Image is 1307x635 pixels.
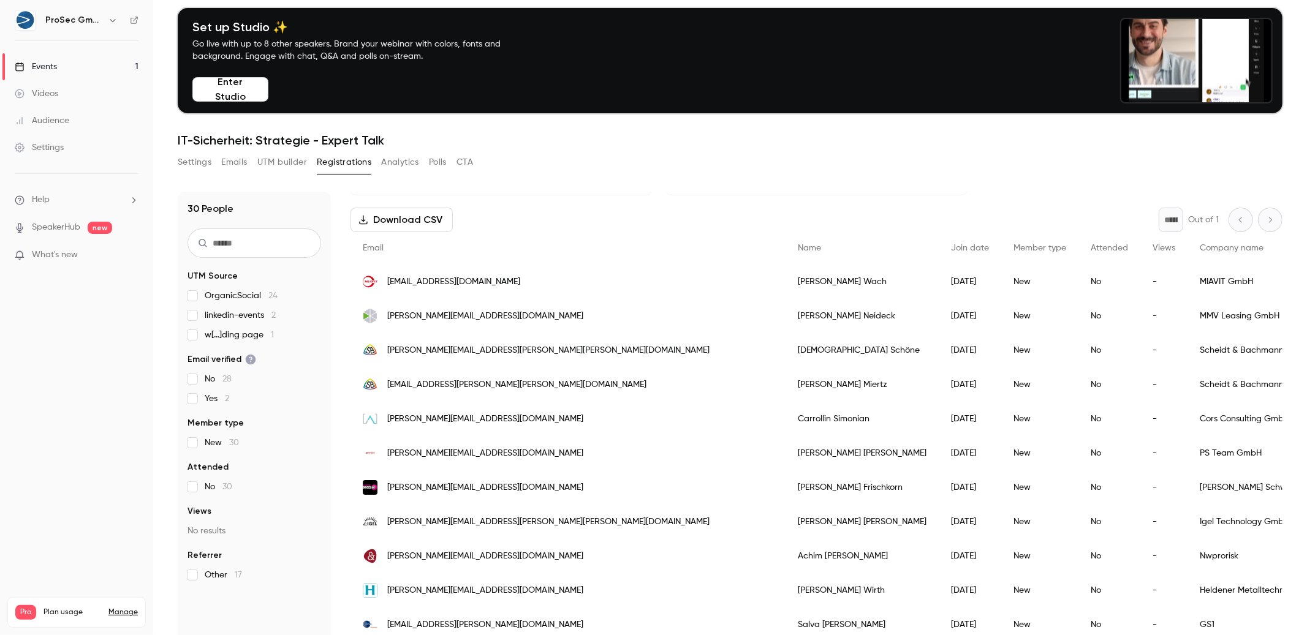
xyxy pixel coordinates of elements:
span: Referrer [188,549,222,562]
span: [PERSON_NAME][EMAIL_ADDRESS][DOMAIN_NAME] [387,447,583,460]
span: Attended [188,461,229,473]
span: Company name [1200,244,1263,252]
div: [DATE] [939,573,1001,607]
p: Out of 1 [1188,214,1219,226]
button: Enter Studio [192,77,268,102]
div: [PERSON_NAME] Neideck [786,299,939,333]
span: Pro [15,605,36,620]
div: New [1001,539,1078,573]
div: No [1078,470,1140,505]
div: [DATE] [939,539,1001,573]
div: - [1140,573,1188,607]
button: Emails [221,152,247,172]
button: Analytics [381,152,419,172]
div: New [1001,505,1078,539]
span: [EMAIL_ADDRESS][PERSON_NAME][DOMAIN_NAME] [387,618,583,631]
img: igel.com [363,514,377,529]
button: Registrations [317,152,371,172]
div: - [1140,539,1188,573]
div: [DATE] [939,436,1001,470]
section: facet-groups [188,270,321,581]
div: [PERSON_NAME] Wach [786,265,939,299]
span: [EMAIL_ADDRESS][PERSON_NAME][PERSON_NAME][DOMAIN_NAME] [387,378,646,391]
a: SpeakerHub [32,221,80,234]
div: [PERSON_NAME] [PERSON_NAME] [786,436,939,470]
div: Events [15,61,57,73]
img: ps-team.de [363,446,377,460]
a: Manage [108,607,138,617]
span: 28 [222,375,232,383]
span: Attended [1091,244,1128,252]
span: [PERSON_NAME][EMAIL_ADDRESS][DOMAIN_NAME] [387,550,583,563]
span: 2 [225,394,229,403]
span: What's new [32,249,78,261]
div: - [1140,436,1188,470]
div: No [1078,333,1140,367]
div: [DATE] [939,265,1001,299]
div: - [1140,367,1188,402]
span: UTM Source [188,270,238,282]
div: No [1078,367,1140,402]
span: New [205,437,239,449]
div: New [1001,470,1078,505]
button: Settings [178,152,211,172]
div: [DATE] [939,505,1001,539]
h1: 30 People [188,201,233,216]
button: Polls [429,152,447,172]
span: Views [1153,244,1175,252]
img: cors-consulting.de [363,411,377,426]
div: No [1078,299,1140,333]
p: Go live with up to 8 other speakers. Brand your webinar with colors, fonts and background. Engage... [192,38,529,62]
img: scheidt-bachmann.de [363,377,377,392]
span: new [88,222,112,234]
div: - [1140,402,1188,436]
span: Email [363,244,384,252]
span: No [205,373,232,385]
div: Videos [15,88,58,100]
h4: Set up Studio ✨ [192,20,529,34]
span: Join date [951,244,989,252]
div: [PERSON_NAME] Frischkorn [786,470,939,505]
h1: IT-Sicherheit: Strategie - Expert Talk [178,133,1282,148]
span: Other [205,569,242,581]
span: Email verified [188,353,256,366]
div: No [1078,436,1140,470]
span: Member type [1013,244,1066,252]
div: [DATE] [939,402,1001,436]
img: mmv.de [363,309,377,323]
span: linkedin-events [205,309,276,321]
div: New [1001,402,1078,436]
span: Yes [205,393,229,405]
span: No [205,481,232,493]
img: binzel-abicor.com [363,480,377,495]
h6: ProSec GmbH [45,14,103,26]
div: - [1140,299,1188,333]
img: miavit.de [363,274,377,289]
div: - [1140,505,1188,539]
div: No [1078,505,1140,539]
div: [PERSON_NAME] Miertz [786,367,939,402]
div: [PERSON_NAME] Wirth [786,573,939,607]
div: Settings [15,141,64,154]
span: [PERSON_NAME][EMAIL_ADDRESS][DOMAIN_NAME] [387,310,583,323]
div: No [1078,402,1140,436]
div: [DATE] [939,470,1001,505]
div: Achim [PERSON_NAME] [786,539,939,573]
span: w[…]ding page [205,329,274,341]
span: 2 [271,311,276,320]
span: [PERSON_NAME][EMAIL_ADDRESS][DOMAIN_NAME] [387,584,583,597]
span: 30 [229,438,239,447]
p: No results [188,525,321,537]
span: 17 [235,571,242,579]
button: UTM builder [257,152,307,172]
span: [PERSON_NAME][EMAIL_ADDRESS][DOMAIN_NAME] [387,413,583,426]
span: Plan usage [44,607,101,617]
img: ProSec GmbH [15,10,35,30]
span: [EMAIL_ADDRESS][DOMAIN_NAME] [387,276,520,288]
div: Audience [15,115,69,127]
div: New [1001,573,1078,607]
span: Name [798,244,821,252]
span: [PERSON_NAME][EMAIL_ADDRESS][PERSON_NAME][PERSON_NAME][DOMAIN_NAME] [387,344,710,357]
img: nw-assekuranz.de [363,549,377,563]
div: [PERSON_NAME] [PERSON_NAME] [786,505,939,539]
